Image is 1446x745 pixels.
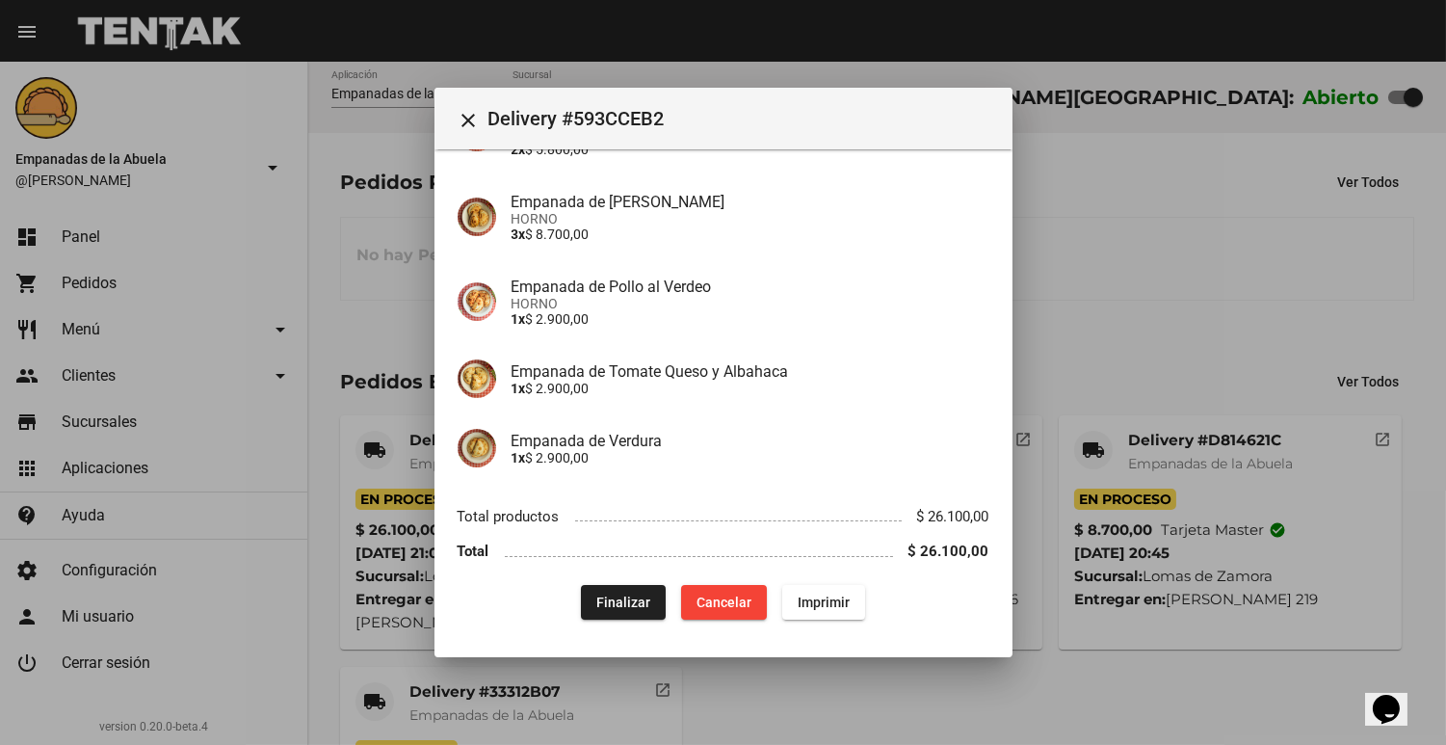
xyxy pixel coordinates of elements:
h4: Empanada de Verdura [512,432,989,450]
button: Imprimir [782,585,865,620]
b: 1x [512,450,526,466]
p: $ 5.800,00 [512,142,989,157]
h4: Empanada de [PERSON_NAME] [512,193,989,211]
img: b535b57a-eb23-4682-a080-b8c53aa6123f.jpg [458,282,496,321]
span: Finalizar [596,595,650,610]
p: $ 2.900,00 [512,311,989,327]
b: 1x [512,311,526,327]
b: 1x [512,381,526,396]
b: 3x [512,226,526,242]
h4: Empanada de Pollo al Verdeo [512,278,989,296]
p: $ 2.900,00 [512,381,989,396]
li: Total productos $ 26.100,00 [458,498,989,534]
iframe: chat widget [1365,668,1427,726]
span: HORNO [512,296,989,311]
img: 80da8329-9e11-41ab-9a6e-ba733f0c0218.jpg [458,429,496,467]
p: $ 2.900,00 [512,450,989,466]
p: $ 8.700,00 [512,226,989,242]
mat-icon: Cerrar [458,109,481,132]
span: HORNO [512,211,989,226]
span: Delivery #593CCEB2 [488,103,997,134]
span: Imprimir [798,595,850,610]
img: f753fea7-0f09-41b3-9a9e-ddb84fc3b359.jpg [458,198,496,236]
img: b2392df3-fa09-40df-9618-7e8db6da82b5.jpg [458,359,496,398]
button: Cerrar [450,99,488,138]
li: Total $ 26.100,00 [458,534,989,570]
span: Cancelar [697,595,751,610]
h4: Empanada de Tomate Queso y Albahaca [512,362,989,381]
button: Cancelar [681,585,767,620]
b: 2x [512,142,526,157]
button: Finalizar [581,585,666,620]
